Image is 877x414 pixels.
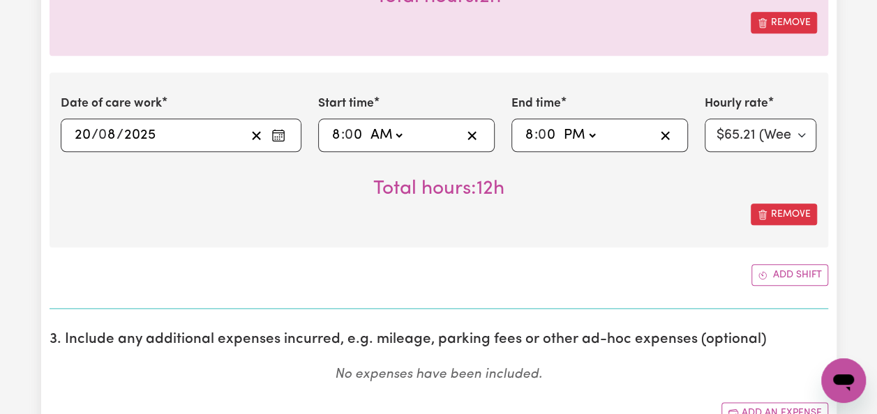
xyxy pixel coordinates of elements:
label: End time [511,95,561,113]
span: / [117,128,123,143]
button: Add another shift [751,264,828,286]
button: Enter the date of care work [267,125,290,146]
em: No expenses have been included. [335,368,542,381]
span: 0 [98,128,107,142]
span: 0 [345,128,353,142]
span: Total hours worked: 12 hours [373,179,504,199]
input: ---- [123,125,156,146]
input: -- [331,125,341,146]
span: / [91,128,98,143]
label: Hourly rate [705,95,768,113]
button: Clear date [246,125,267,146]
button: Remove this shift [751,204,817,225]
iframe: Button to launch messaging window [821,358,866,403]
span: 0 [538,128,546,142]
h2: 3. Include any additional expenses incurred, e.g. mileage, parking fees or other ad-hoc expenses ... [50,331,828,348]
span: : [534,128,538,143]
label: Start time [318,95,374,113]
input: -- [74,125,91,146]
input: -- [99,125,117,146]
button: Remove this shift [751,12,817,33]
input: -- [525,125,534,146]
span: : [341,128,345,143]
input: -- [345,125,363,146]
label: Date of care work [61,95,162,113]
input: -- [539,125,557,146]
